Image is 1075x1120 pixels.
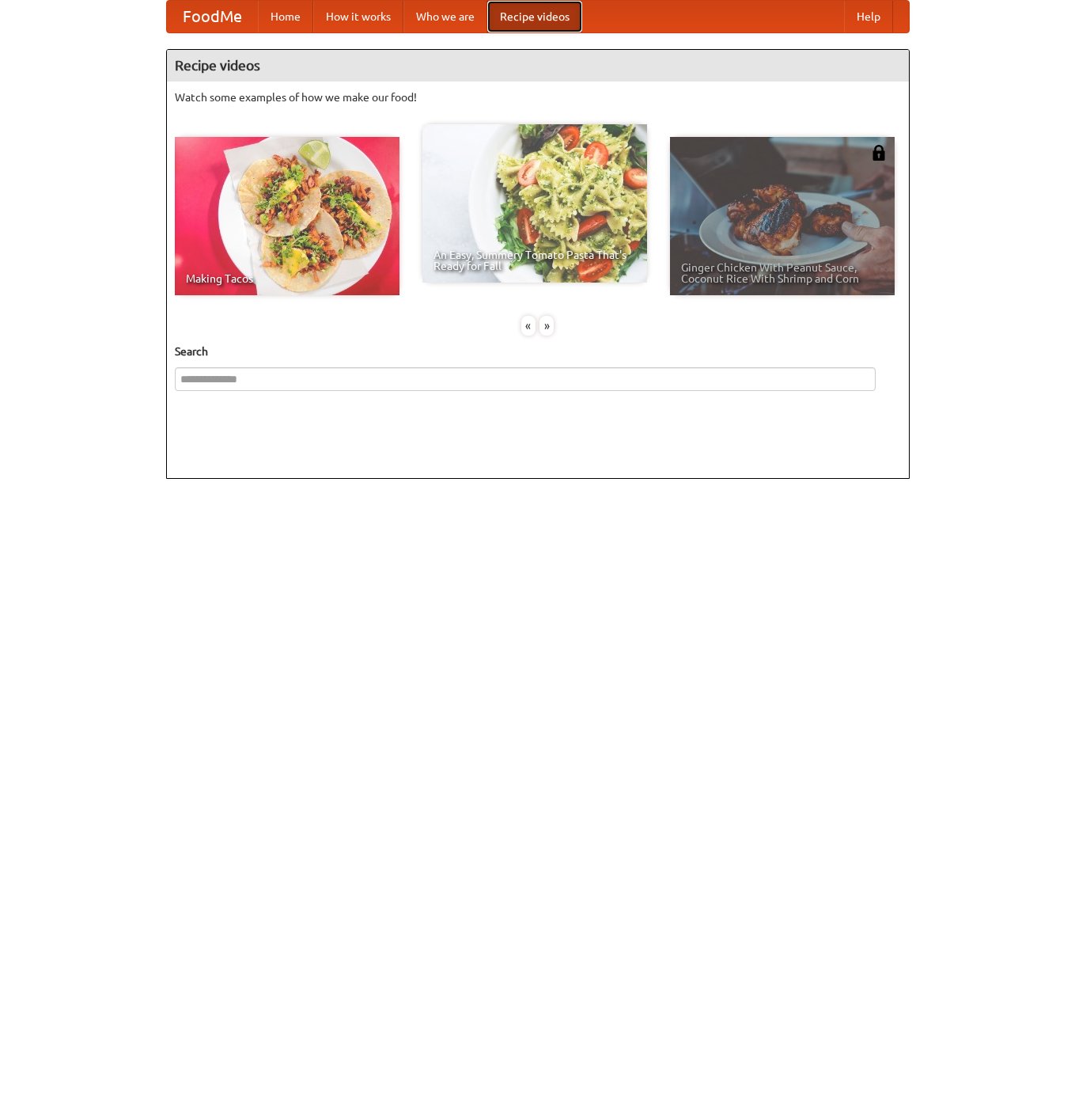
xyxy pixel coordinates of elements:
a: Recipe videos [487,1,582,32]
a: An Easy, Summery Tomato Pasta That's Ready for Fall [422,124,647,283]
span: An Easy, Summery Tomato Pasta That's Ready for Fall [433,249,636,271]
a: Making Tacos [175,137,399,295]
p: Watch some examples of how we make our food! [175,89,901,105]
a: Who we are [403,1,487,32]
h5: Search [175,344,901,359]
div: « [521,316,536,336]
a: Home [258,1,313,32]
a: Help [844,1,893,32]
img: 483408.png [871,145,887,161]
div: » [539,316,554,336]
h4: Recipe videos [167,50,909,82]
a: FoodMe [167,1,258,32]
a: How it works [313,1,403,32]
span: Making Tacos [186,273,388,284]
